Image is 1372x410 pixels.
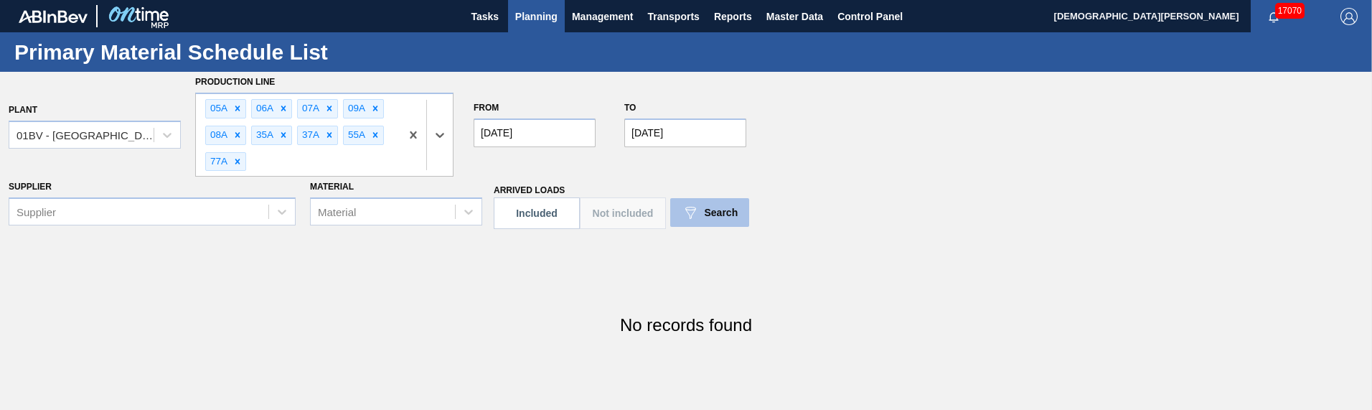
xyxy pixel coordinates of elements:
button: icon-filter-whiteSearch [670,198,749,227]
img: Logout [1340,8,1358,25]
div: 77A [206,153,230,171]
input: mm/dd/yyyy [624,118,746,147]
label: Material [310,182,354,192]
div: Material [318,206,356,218]
span: Tasks [469,8,501,25]
div: Supplier [17,206,56,218]
button: Not included [580,197,666,229]
div: 07A [298,100,321,118]
span: 17070 [1275,3,1305,19]
label: Plant [9,105,37,115]
input: mm/dd/yyyy [474,118,596,147]
div: 06A [252,100,276,118]
span: Planning [515,8,558,25]
label: Production Line [195,77,275,87]
div: 08A [206,126,230,144]
div: 35A [252,126,276,144]
span: Management [572,8,634,25]
span: Master Data [766,8,823,25]
div: 37A [298,126,321,144]
div: 05A [206,100,230,118]
button: Notifications [1251,6,1297,27]
label: to [624,103,636,113]
div: 09A [344,100,367,118]
label: Supplier [9,182,52,192]
h1: Primary Material Schedule List [14,44,445,60]
div: 55A [344,126,367,144]
img: icon-filter-white [682,204,699,221]
span: Reports [714,8,752,25]
button: Included [494,197,580,229]
span: Arrived Loads [494,180,565,201]
span: Control Panel [837,8,903,25]
img: TNhmsLtSVTkK8tSr43FrP2fwEKptu5GPRR3wAAAABJRU5ErkJggg== [19,10,88,23]
label: From [474,103,499,113]
h2: No records found [620,315,752,335]
span: Search [705,207,738,218]
div: 01BV - [GEOGRAPHIC_DATA] Brewery [17,129,155,141]
span: Transports [648,8,700,25]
